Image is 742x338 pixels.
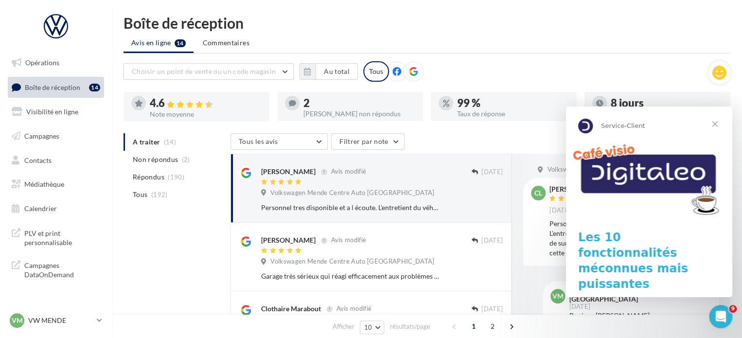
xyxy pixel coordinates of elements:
[611,98,723,108] div: 8 jours
[481,305,503,314] span: [DATE]
[331,168,366,176] span: Avis modifié
[331,133,405,150] button: Filtrer par note
[552,291,564,301] span: VM
[239,137,278,145] span: Tous les avis
[549,206,571,215] span: [DATE]
[6,174,106,195] a: Médiathèque
[316,63,358,80] button: Au total
[299,63,358,80] button: Au total
[549,219,691,258] div: Personnel tres disponible et a l écoute. L’entretient du véhicule terminé il n’y a pas eu de surp...
[303,110,415,117] div: [PERSON_NAME] non répondus
[168,173,184,181] span: (190)
[549,186,624,193] div: [PERSON_NAME]
[333,322,354,331] span: Afficher
[150,111,262,118] div: Note moyenne
[729,305,737,313] span: 9
[389,322,430,331] span: résultats/page
[270,257,434,266] span: Volkswagen Mende Centre Auto [GEOGRAPHIC_DATA]
[261,235,316,245] div: [PERSON_NAME]
[485,319,500,334] span: 2
[481,236,503,245] span: [DATE]
[24,227,100,248] span: PLV et print personnalisable
[261,271,440,281] div: Garage très sérieux qui réagi efficacement aux problèmes et surtout un accueil et des services tr...
[6,150,106,171] a: Contacts
[26,107,78,116] span: Visibilité en ligne
[24,132,59,140] span: Campagnes
[261,167,316,177] div: [PERSON_NAME]
[6,77,106,98] a: Boîte de réception14
[360,320,385,334] button: 10
[133,155,178,164] span: Non répondus
[28,316,93,325] p: VW MENDE
[534,188,542,198] span: Cl
[6,102,106,122] a: Visibilité en ligne
[331,236,366,244] span: Avis modifié
[457,110,569,117] div: Taux de réponse
[481,168,503,177] span: [DATE]
[124,63,294,80] button: Choisir un point de vente ou un code magasin
[547,165,711,174] span: Volkswagen Mende Centre Auto [GEOGRAPHIC_DATA]
[124,16,730,30] div: Boîte de réception
[709,305,732,328] iframe: Intercom live chat
[336,305,371,313] span: Avis modifié
[566,107,732,297] iframe: Intercom live chat message
[364,323,372,331] span: 10
[182,156,190,163] span: (2)
[150,98,262,109] div: 4.6
[132,67,276,75] span: Choisir un point de vente ou un code magasin
[89,84,100,91] div: 14
[363,61,389,82] div: Tous
[24,180,64,188] span: Médiathèque
[24,156,52,164] span: Contacts
[133,172,164,182] span: Répondus
[24,204,57,213] span: Calendrier
[6,53,106,73] a: Opérations
[12,316,23,325] span: VM
[8,311,104,330] a: VM VW MENDE
[6,255,106,284] a: Campagnes DataOnDemand
[6,223,106,251] a: PLV et print personnalisable
[6,126,106,146] a: Campagnes
[457,98,569,108] div: 99 %
[261,304,321,314] div: Clothaire Marabout
[230,133,328,150] button: Tous les avis
[151,191,168,198] span: (192)
[203,38,249,48] span: Commentaires
[303,98,415,108] div: 2
[261,203,440,213] div: Personnel tres disponible et a l écoute. L’entretient du véhicule terminé il n’y a pas eu de surp...
[24,259,100,280] span: Campagnes DataOnDemand
[25,83,80,91] span: Boîte de réception
[466,319,481,334] span: 1
[270,189,434,197] span: Volkswagen Mende Centre Auto [GEOGRAPHIC_DATA]
[569,303,590,310] span: [DATE]
[133,190,147,199] span: Tous
[6,198,106,219] a: Calendrier
[25,58,59,67] span: Opérations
